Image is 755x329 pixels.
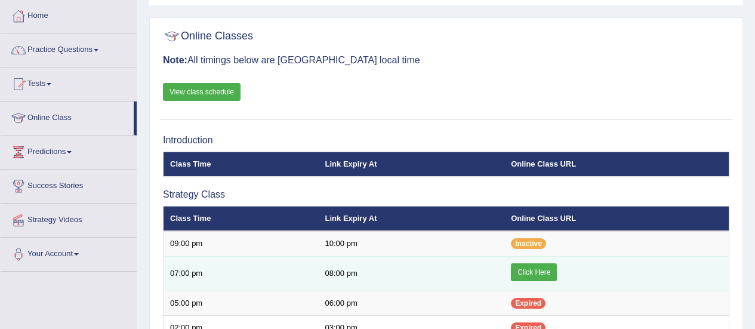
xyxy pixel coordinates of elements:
[319,291,505,316] td: 06:00 pm
[163,189,729,200] h3: Strategy Class
[163,135,729,146] h3: Introduction
[163,83,241,101] a: View class schedule
[504,206,729,231] th: Online Class URL
[1,67,137,97] a: Tests
[164,291,319,316] td: 05:00 pm
[1,170,137,199] a: Success Stories
[1,136,137,165] a: Predictions
[163,27,253,45] h2: Online Classes
[319,256,505,291] td: 08:00 pm
[319,206,505,231] th: Link Expiry At
[163,55,729,66] h3: All timings below are [GEOGRAPHIC_DATA] local time
[511,263,557,281] a: Click Here
[504,152,729,177] th: Online Class URL
[164,206,319,231] th: Class Time
[511,298,546,309] span: Expired
[163,55,187,65] b: Note:
[1,238,137,267] a: Your Account
[319,231,505,256] td: 10:00 pm
[319,152,505,177] th: Link Expiry At
[1,33,137,63] a: Practice Questions
[164,231,319,256] td: 09:00 pm
[164,152,319,177] th: Class Time
[1,204,137,233] a: Strategy Videos
[511,238,546,249] span: Inactive
[1,102,134,131] a: Online Class
[164,256,319,291] td: 07:00 pm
